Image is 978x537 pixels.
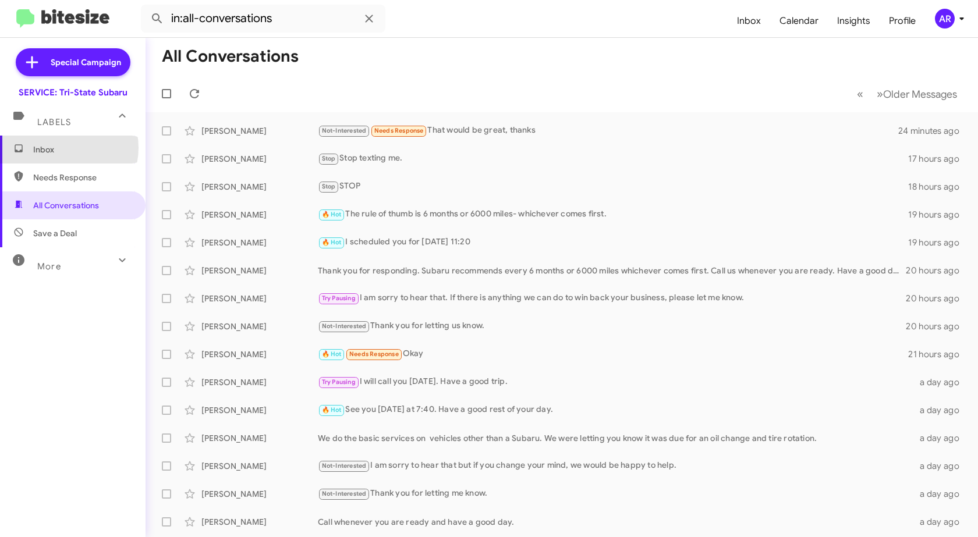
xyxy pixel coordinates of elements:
[201,153,318,165] div: [PERSON_NAME]
[33,227,77,239] span: Save a Deal
[318,375,915,389] div: I will call you [DATE]. Have a good trip.
[828,4,880,38] a: Insights
[201,293,318,304] div: [PERSON_NAME]
[883,88,957,101] span: Older Messages
[374,127,424,134] span: Needs Response
[201,488,318,500] div: [PERSON_NAME]
[33,172,132,183] span: Needs Response
[201,321,318,332] div: [PERSON_NAME]
[915,460,969,472] div: a day ago
[908,181,969,193] div: 18 hours ago
[877,87,883,101] span: »
[908,153,969,165] div: 17 hours ago
[318,459,915,472] div: I am sorry to hear that but if you change your mind, we would be happy to help.
[16,48,130,76] a: Special Campaign
[318,516,915,528] div: Call whenever you are ready and have a good day.
[318,236,908,249] div: I scheduled you for [DATE] 11:20
[318,432,915,444] div: We do the basic services on vehicles other than a Subaru. We were letting you know it was due for...
[915,432,969,444] div: a day ago
[322,378,356,386] span: Try Pausing
[318,180,908,193] div: STOP
[322,127,367,134] span: Not-Interested
[318,291,906,305] div: I am sorry to hear that. If there is anything we can do to win back your business, please let me ...
[906,321,969,332] div: 20 hours ago
[51,56,121,68] span: Special Campaign
[322,155,336,162] span: Stop
[201,460,318,472] div: [PERSON_NAME]
[318,319,906,333] div: Thank you for letting us know.
[33,144,132,155] span: Inbox
[201,516,318,528] div: [PERSON_NAME]
[318,347,908,361] div: Okay
[906,293,969,304] div: 20 hours ago
[322,490,367,497] span: Not-Interested
[322,294,356,302] span: Try Pausing
[915,516,969,528] div: a day ago
[201,181,318,193] div: [PERSON_NAME]
[201,265,318,276] div: [PERSON_NAME]
[318,208,908,221] div: The rule of thumb is 6 months or 6000 miles- whichever comes first.
[851,82,964,106] nav: Page navigation example
[201,348,318,360] div: [PERSON_NAME]
[870,82,964,106] button: Next
[322,322,367,330] span: Not-Interested
[915,488,969,500] div: a day ago
[318,265,906,276] div: Thank you for responding. Subaru recommends every 6 months or 6000 miles whichever comes first. C...
[322,462,367,470] span: Not-Interested
[201,404,318,416] div: [PERSON_NAME]
[37,117,71,127] span: Labels
[201,432,318,444] div: [PERSON_NAME]
[201,376,318,388] div: [PERSON_NAME]
[322,211,342,218] span: 🔥 Hot
[349,350,399,358] span: Needs Response
[33,200,99,211] span: All Conversations
[318,124,899,137] div: That would be great, thanks
[935,9,955,29] div: AR
[318,152,908,165] div: Stop texting me.
[850,82,870,106] button: Previous
[857,87,863,101] span: «
[770,4,828,38] a: Calendar
[201,209,318,221] div: [PERSON_NAME]
[141,5,385,33] input: Search
[162,47,299,66] h1: All Conversations
[728,4,770,38] a: Inbox
[908,209,969,221] div: 19 hours ago
[19,87,127,98] div: SERVICE: Tri-State Subaru
[925,9,965,29] button: AR
[201,125,318,137] div: [PERSON_NAME]
[908,348,969,360] div: 21 hours ago
[322,239,342,246] span: 🔥 Hot
[908,237,969,248] div: 19 hours ago
[915,376,969,388] div: a day ago
[318,487,915,500] div: Thank you for letting me know.
[37,261,61,272] span: More
[201,237,318,248] div: [PERSON_NAME]
[322,406,342,414] span: 🔥 Hot
[318,403,915,417] div: See you [DATE] at 7:40. Have a good rest of your day.
[322,183,336,190] span: Stop
[915,404,969,416] div: a day ago
[906,265,969,276] div: 20 hours ago
[322,350,342,358] span: 🔥 Hot
[880,4,925,38] a: Profile
[899,125,969,137] div: 24 minutes ago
